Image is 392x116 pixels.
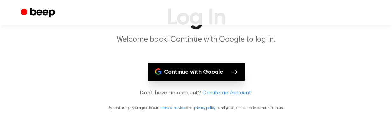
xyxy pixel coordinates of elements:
a: terms of service [160,106,185,110]
p: Welcome back! Continue with Google to log in. [74,35,318,45]
a: Create an Account [202,89,251,98]
p: By continuing, you agree to our and , and you opt in to receive emails from us. [8,105,384,111]
button: Continue with Google [148,63,245,81]
p: Don’t have an account? [8,89,384,98]
a: privacy policy [194,106,216,110]
a: Beep [21,7,57,19]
